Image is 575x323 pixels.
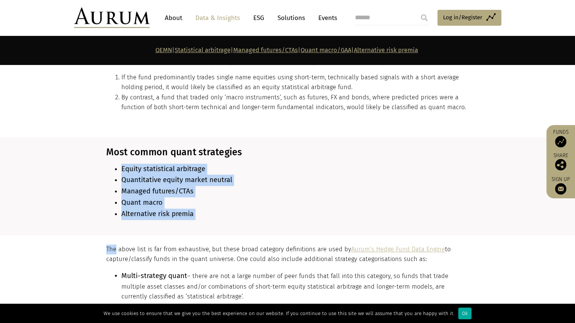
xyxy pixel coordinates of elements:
[550,176,571,195] a: Sign up
[250,11,268,25] a: ESG
[315,11,337,25] a: Events
[121,302,170,311] span: Quant volatility
[555,136,566,147] img: Access Funds
[351,246,445,253] a: Aurum’s Hedge Fund Data Engine
[354,46,418,54] a: Alternative risk premia
[417,10,432,25] input: Submit
[74,8,150,28] img: Aurum
[121,270,467,301] li: – there are not a large number of peer funds that fall into this category, so funds that trade mu...
[192,11,244,25] a: Data & Insights
[121,93,467,113] li: By contrast, a fund that traded only ‘macro instruments’, such as futures, FX and bonds, where pr...
[155,46,172,54] a: QEMN
[458,308,471,319] div: Ok
[121,73,467,93] li: If the fund predominantly trades single name equities using short-term, technically based signals...
[301,46,351,54] a: Quant macro/GAA
[121,187,194,195] span: Managed futures/CTAs
[443,13,482,22] span: Log in/Register
[121,176,232,184] span: Quantitative equity market neutral
[106,244,467,264] p: The above list is far from exhaustive, but these broad category definitions are used by to captur...
[155,46,418,54] strong: | | | |
[555,159,566,170] img: Share this post
[121,165,205,173] b: Equity statistical arbitrage
[121,198,163,207] span: Quant macro
[106,147,467,158] h3: Most common quant strategies
[437,10,501,26] a: Log in/Register
[555,183,566,195] img: Sign up to our newsletter
[274,11,309,25] a: Solutions
[121,210,194,218] span: Alternative risk premia
[550,129,571,147] a: Funds
[233,46,298,54] a: Managed futures/CTAs
[121,271,187,280] span: Multi-strategy quant
[550,153,571,170] div: Share
[175,46,231,54] a: Statistical arbitrage
[161,11,186,25] a: About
